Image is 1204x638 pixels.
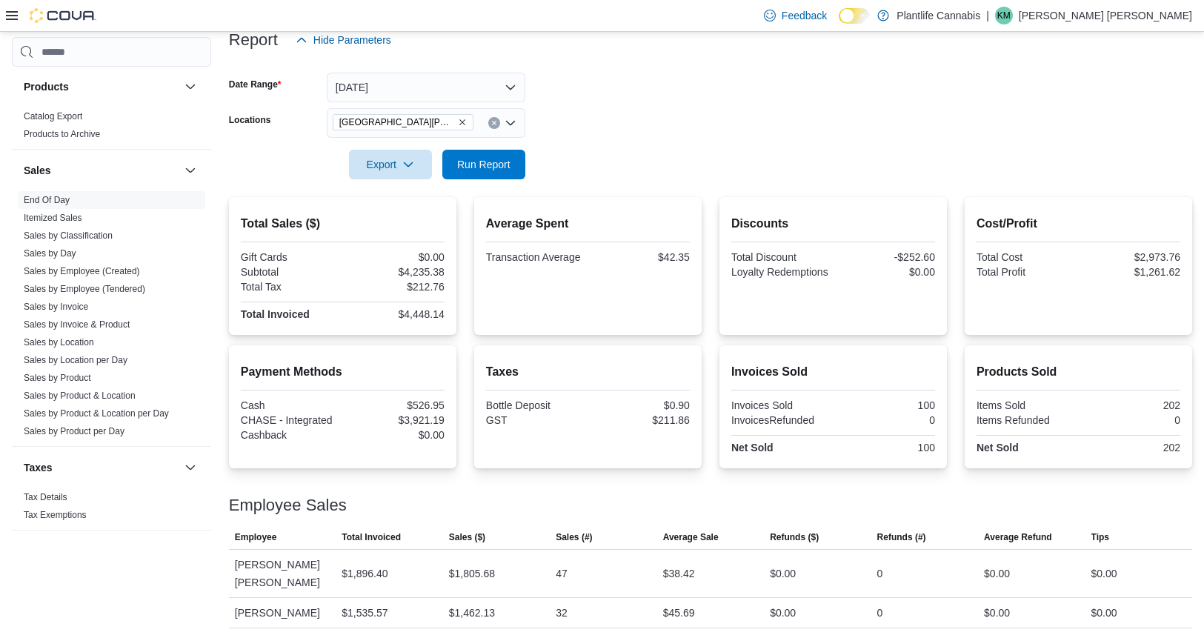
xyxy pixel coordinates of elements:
div: $45.69 [663,604,695,622]
div: Total Cost [977,251,1076,263]
a: Sales by Product & Location per Day [24,408,169,419]
span: Sales by Day [24,247,76,259]
div: $2,973.76 [1081,251,1180,263]
strong: Net Sold [977,442,1019,453]
div: 32 [556,604,568,622]
div: Sales [12,191,211,446]
button: Clear input [488,117,500,129]
button: Hide Parameters [290,25,397,55]
span: Sales by Product per Day [24,425,124,437]
div: 0 [836,414,935,426]
div: $3,921.19 [345,414,445,426]
div: $38.42 [663,565,695,582]
a: Sales by Classification [24,230,113,241]
button: Remove Fort McMurray - Eagle Ridge from selection in this group [458,118,467,127]
span: End Of Day [24,194,70,206]
a: Sales by Location per Day [24,355,127,365]
div: $4,448.14 [345,308,445,320]
label: Date Range [229,79,282,90]
a: Sales by Product per Day [24,426,124,436]
p: Plantlife Cannabis [897,7,980,24]
a: Sales by Location [24,337,94,348]
span: Sales ($) [449,531,485,543]
span: Sales (#) [556,531,592,543]
h2: Invoices Sold [731,363,935,381]
span: Refunds ($) [770,531,819,543]
a: Sales by Employee (Tendered) [24,284,145,294]
div: Cashback [241,429,340,441]
div: $0.90 [591,399,690,411]
button: [DATE] [327,73,525,102]
span: Sales by Employee (Created) [24,265,140,277]
a: Sales by Invoice & Product [24,319,130,330]
a: Sales by Day [24,248,76,259]
div: Gift Cards [241,251,340,263]
button: Taxes [24,460,179,475]
span: Run Report [457,157,510,172]
span: Sales by Invoice [24,301,88,313]
label: Locations [229,114,271,126]
span: Tax Details [24,491,67,503]
div: 47 [556,565,568,582]
div: $0.00 [984,565,1010,582]
div: GST [486,414,585,426]
a: Sales by Product & Location [24,391,136,401]
span: Itemized Sales [24,212,82,224]
div: InvoicesRefunded [731,414,831,426]
h2: Cost/Profit [977,215,1180,233]
span: Sales by Product [24,372,91,384]
span: Sales by Location per Day [24,354,127,366]
div: Subtotal [241,266,340,278]
button: Products [24,79,179,94]
div: $1,261.62 [1081,266,1180,278]
div: Loyalty Redemptions [731,266,831,278]
a: End Of Day [24,195,70,205]
div: $42.35 [591,251,690,263]
div: Invoices Sold [731,399,831,411]
div: Bottle Deposit [486,399,585,411]
button: Open list of options [505,117,516,129]
div: Total Discount [731,251,831,263]
div: $0.00 [345,429,445,441]
div: 0 [877,604,883,622]
div: Total Tax [241,281,340,293]
div: Total Profit [977,266,1076,278]
div: 0 [877,565,883,582]
button: Products [182,78,199,96]
button: Run Report [442,150,525,179]
span: Sales by Location [24,336,94,348]
h3: Sales [24,163,51,178]
span: Average Refund [984,531,1052,543]
span: Sales by Product & Location per Day [24,408,169,419]
p: | [986,7,989,24]
div: 202 [1081,399,1180,411]
span: KM [997,7,1011,24]
span: Fort McMurray - Eagle Ridge [333,114,473,130]
div: Transaction Average [486,251,585,263]
div: Kain McRae [995,7,1013,24]
span: Sales by Classification [24,230,113,242]
div: $0.00 [345,251,445,263]
a: Sales by Employee (Created) [24,266,140,276]
span: Average Sale [663,531,719,543]
a: Itemized Sales [24,213,82,223]
div: Items Refunded [977,414,1076,426]
button: Sales [182,162,199,179]
img: Cova [30,8,96,23]
div: Products [12,107,211,149]
div: $0.00 [1091,565,1117,582]
div: $0.00 [1091,604,1117,622]
span: Sales by Product & Location [24,390,136,402]
p: [PERSON_NAME] [PERSON_NAME] [1019,7,1192,24]
div: $526.95 [345,399,445,411]
div: [PERSON_NAME] [229,598,336,628]
div: $0.00 [984,604,1010,622]
span: Feedback [782,8,827,23]
a: Tax Exemptions [24,510,87,520]
div: 100 [836,399,935,411]
a: Sales by Invoice [24,302,88,312]
span: Total Invoiced [342,531,401,543]
div: -$252.60 [836,251,935,263]
div: $0.00 [770,604,796,622]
